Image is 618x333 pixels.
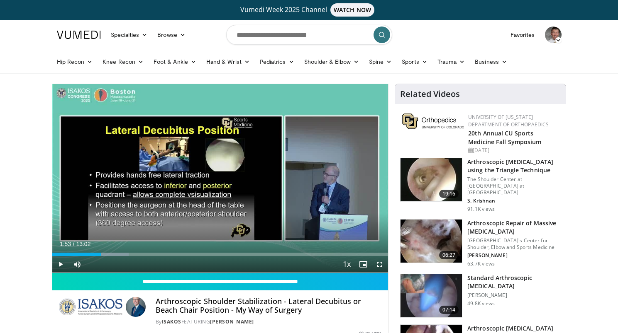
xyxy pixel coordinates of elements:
input: Search topics, interventions [226,25,392,45]
a: 19:16 Arthroscopic [MEDICAL_DATA] using the Triangle Technique The Shoulder Center at [GEOGRAPHIC... [400,158,561,212]
button: Playback Rate [338,256,355,273]
a: [PERSON_NAME] [210,318,254,325]
img: Avatar [126,297,146,317]
span: 07:14 [439,306,459,314]
div: [DATE] [468,147,559,154]
h4: Arthroscopic Shoulder Stabilization - Lateral Decubitus or Beach Chair Position - My Way of Surgery [156,297,381,315]
p: [PERSON_NAME] [467,252,561,259]
button: Play [52,256,69,273]
img: ISAKOS [59,297,122,317]
p: 49.8K views [467,300,495,307]
p: 63.7K views [467,261,495,267]
a: Pediatrics [255,53,299,70]
a: University of [US_STATE] Department of Orthopaedics [468,113,549,128]
img: krish_3.png.150x105_q85_crop-smart_upscale.jpg [401,158,462,201]
a: Business [470,53,512,70]
img: 355603a8-37da-49b6-856f-e00d7e9307d3.png.150x105_q85_autocrop_double_scale_upscale_version-0.2.png [402,113,464,129]
a: ISAKOS [162,318,181,325]
p: 91.1K views [467,206,495,212]
h3: Arthroscopic [MEDICAL_DATA] using the Triangle Technique [467,158,561,174]
h3: Arthroscopic [MEDICAL_DATA] [467,324,553,333]
span: / [73,241,75,247]
img: Avatar [545,27,562,43]
a: Knee Recon [98,53,149,70]
a: 07:14 Standard Arthroscopic [MEDICAL_DATA] [PERSON_NAME] 49.8K views [400,274,561,318]
h3: Standard Arthroscopic [MEDICAL_DATA] [467,274,561,290]
div: Progress Bar [52,253,388,256]
a: Favorites [506,27,540,43]
span: 13:02 [76,241,90,247]
button: Fullscreen [371,256,388,273]
a: Foot & Ankle [149,53,201,70]
h3: Arthroscopic Repair of Massive [MEDICAL_DATA] [467,219,561,236]
a: Shoulder & Elbow [299,53,364,70]
a: Hip Recon [52,53,98,70]
a: Sports [397,53,432,70]
img: 38854_0000_3.png.150x105_q85_crop-smart_upscale.jpg [401,274,462,317]
a: 20th Annual CU Sports Medicine Fall Symposium [468,129,541,146]
img: VuMedi Logo [57,31,101,39]
p: S. Krishnan [467,198,561,204]
span: WATCH NOW [330,3,374,17]
span: 1:53 [60,241,71,247]
span: 06:27 [439,251,459,259]
a: Vumedi Week 2025 ChannelWATCH NOW [58,3,560,17]
span: 19:16 [439,190,459,198]
p: The Shoulder Center at [GEOGRAPHIC_DATA] at [GEOGRAPHIC_DATA] [467,176,561,196]
a: Hand & Wrist [201,53,255,70]
div: By FEATURING [156,318,381,326]
a: Spine [364,53,397,70]
p: [GEOGRAPHIC_DATA]'s Center for Shoulder, Elbow and Sports Medicine [467,237,561,251]
video-js: Video Player [52,84,388,273]
a: 06:27 Arthroscopic Repair of Massive [MEDICAL_DATA] [GEOGRAPHIC_DATA]'s Center for Shoulder, Elbo... [400,219,561,267]
a: Specialties [106,27,153,43]
button: Mute [69,256,85,273]
p: [PERSON_NAME] [467,292,561,299]
img: 281021_0002_1.png.150x105_q85_crop-smart_upscale.jpg [401,220,462,263]
button: Enable picture-in-picture mode [355,256,371,273]
a: Trauma [432,53,470,70]
a: Browse [152,27,191,43]
h4: Related Videos [400,89,460,99]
